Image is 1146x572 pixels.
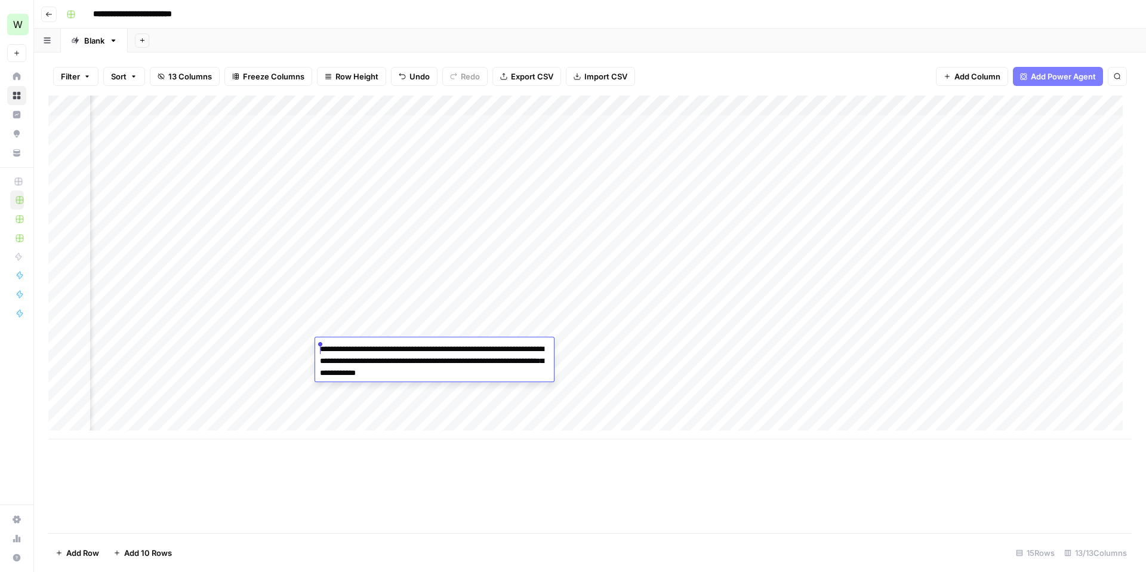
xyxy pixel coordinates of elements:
button: Add Power Agent [1013,67,1103,86]
button: Add Row [48,543,106,562]
button: Import CSV [566,67,635,86]
a: Your Data [7,143,26,162]
a: Opportunities [7,124,26,143]
button: Help + Support [7,548,26,567]
button: Freeze Columns [224,67,312,86]
span: Row Height [335,70,378,82]
a: Blank [61,29,128,53]
span: Sort [111,70,127,82]
span: Add Row [66,547,99,559]
a: Insights [7,105,26,124]
span: Add Column [954,70,1000,82]
button: Export CSV [492,67,561,86]
span: Filter [61,70,80,82]
span: Export CSV [511,70,553,82]
a: Browse [7,86,26,105]
span: W [13,17,23,32]
span: Redo [461,70,480,82]
button: Redo [442,67,488,86]
button: Add Column [936,67,1008,86]
a: Usage [7,529,26,548]
span: Freeze Columns [243,70,304,82]
a: Home [7,67,26,86]
button: Sort [103,67,145,86]
span: 13 Columns [168,70,212,82]
button: Add 10 Rows [106,543,179,562]
span: Add 10 Rows [124,547,172,559]
button: 13 Columns [150,67,220,86]
a: Settings [7,510,26,529]
button: Undo [391,67,438,86]
button: Filter [53,67,98,86]
div: 15 Rows [1011,543,1059,562]
span: Import CSV [584,70,627,82]
button: Row Height [317,67,386,86]
button: Workspace: Workspace1 [7,10,26,39]
span: Add Power Agent [1031,70,1096,82]
div: Blank [84,35,104,47]
div: 13/13 Columns [1059,543,1132,562]
span: Undo [409,70,430,82]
